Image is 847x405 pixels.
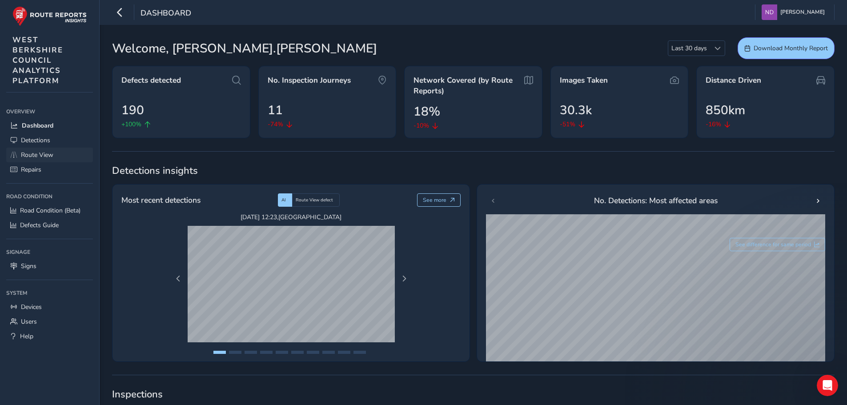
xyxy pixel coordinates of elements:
[268,101,283,120] span: 11
[413,121,429,130] span: -10%
[6,203,93,218] a: Road Condition (Beta)
[21,303,42,311] span: Devices
[762,4,777,20] img: diamond-layout
[6,300,93,314] a: Devices
[12,35,63,86] span: WEST BERKSHIRE COUNCIL ANALYTICS PLATFORM
[20,206,80,215] span: Road Condition (Beta)
[668,41,710,56] span: Last 30 days
[730,238,826,251] button: See difference for same period
[762,4,828,20] button: [PERSON_NAME]
[20,332,33,341] span: Help
[121,194,201,206] span: Most recent detections
[417,193,461,207] button: See more
[706,120,721,129] span: -16%
[12,6,87,26] img: rr logo
[735,241,811,248] span: See difference for same period
[6,245,93,259] div: Signage
[817,375,838,396] iframe: Intercom live chat
[594,195,718,206] span: No. Detections: Most affected areas
[6,286,93,300] div: System
[307,351,319,354] button: Page 7
[20,221,59,229] span: Defects Guide
[6,162,93,177] a: Repairs
[292,193,340,207] div: Route View defect
[121,120,141,129] span: +100%
[706,101,745,120] span: 850km
[188,213,395,221] span: [DATE] 12:23 , [GEOGRAPHIC_DATA]
[6,133,93,148] a: Detections
[22,121,53,130] span: Dashboard
[21,317,37,326] span: Users
[172,273,185,285] button: Previous Page
[260,351,273,354] button: Page 4
[780,4,825,20] span: [PERSON_NAME]
[140,8,191,20] span: Dashboard
[278,193,292,207] div: AI
[754,44,828,52] span: Download Monthly Report
[268,75,351,86] span: No. Inspection Journeys
[560,101,592,120] span: 30.3k
[121,75,181,86] span: Defects detected
[112,388,835,401] span: Inspections
[423,196,446,204] span: See more
[6,314,93,329] a: Users
[353,351,366,354] button: Page 10
[21,151,53,159] span: Route View
[281,197,286,203] span: AI
[738,37,835,59] button: Download Monthly Report
[21,165,41,174] span: Repairs
[213,351,226,354] button: Page 1
[112,164,835,177] span: Detections insights
[560,75,608,86] span: Images Taken
[6,218,93,233] a: Defects Guide
[21,262,36,270] span: Signs
[560,120,575,129] span: -51%
[276,351,288,354] button: Page 5
[706,75,761,86] span: Distance Driven
[121,101,144,120] span: 190
[322,351,335,354] button: Page 8
[6,190,93,203] div: Road Condition
[398,273,410,285] button: Next Page
[6,148,93,162] a: Route View
[6,118,93,133] a: Dashboard
[245,351,257,354] button: Page 3
[6,105,93,118] div: Overview
[413,75,521,96] span: Network Covered (by Route Reports)
[229,351,241,354] button: Page 2
[6,259,93,273] a: Signs
[21,136,50,144] span: Detections
[413,102,440,121] span: 18%
[296,197,333,203] span: Route View defect
[6,329,93,344] a: Help
[268,120,283,129] span: -74%
[112,39,377,58] span: Welcome, [PERSON_NAME].[PERSON_NAME]
[338,351,350,354] button: Page 9
[291,351,304,354] button: Page 6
